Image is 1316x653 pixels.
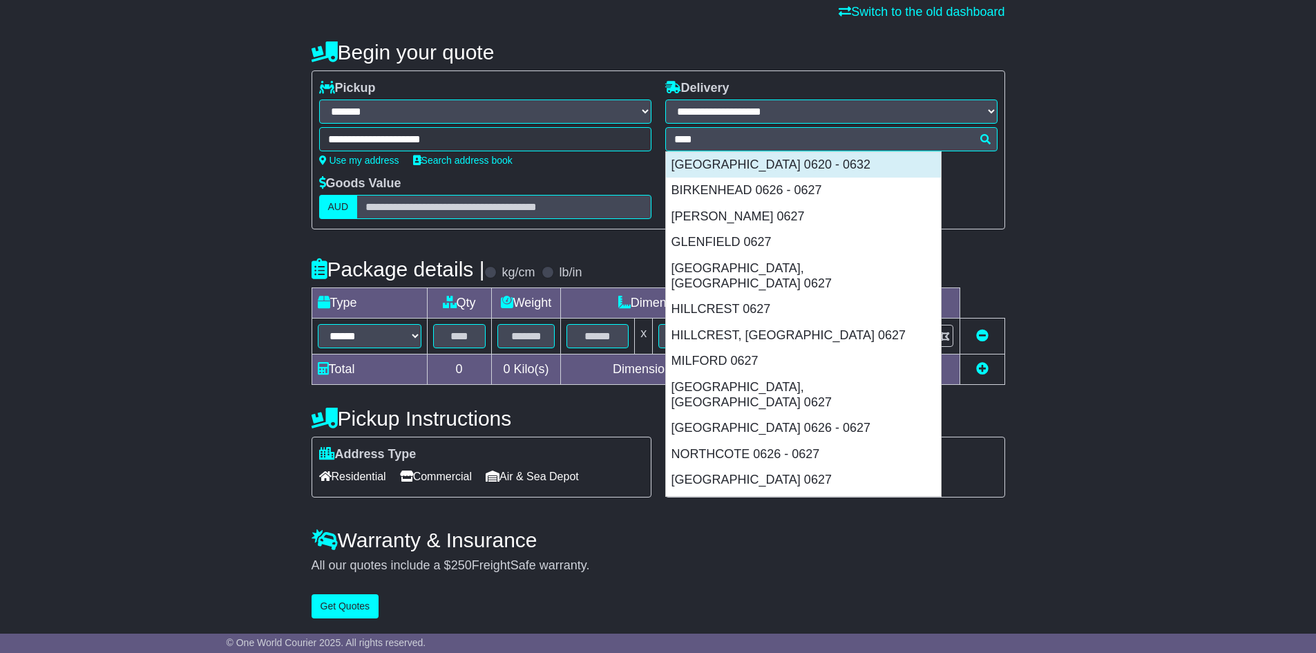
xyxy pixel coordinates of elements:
span: © One World Courier 2025. All rights reserved. [227,637,426,648]
button: Get Quotes [312,594,379,618]
div: [GEOGRAPHIC_DATA] 0626 - 0627 [666,415,941,442]
label: lb/in [559,265,582,281]
label: Delivery [665,81,729,96]
div: NORTHCOTE 0626 - 0627 [666,442,941,468]
a: Search address book [413,155,513,166]
td: Dimensions in Centimetre(s) [561,354,818,385]
div: [GEOGRAPHIC_DATA], [GEOGRAPHIC_DATA] 0627 [666,375,941,415]
div: HILLCREST 0627 [666,296,941,323]
div: [GEOGRAPHIC_DATA] 0620 - 0632 [666,152,941,178]
span: Commercial [400,466,472,487]
td: Type [312,288,427,319]
label: Pickup [319,81,376,96]
div: [GEOGRAPHIC_DATA] 0627 [666,467,941,493]
a: Remove this item [976,329,989,343]
h4: Package details | [312,258,485,281]
td: 0 [427,354,491,385]
label: kg/cm [502,265,535,281]
typeahead: Please provide city [665,127,998,151]
span: Air & Sea Depot [486,466,579,487]
a: Switch to the old dashboard [839,5,1004,19]
td: x [635,319,653,354]
a: Add new item [976,362,989,376]
div: MILFORD 0627 [666,348,941,375]
td: Kilo(s) [491,354,561,385]
span: Residential [319,466,386,487]
div: BIRKENHEAD 0626 - 0627 [666,178,941,204]
a: Use my address [319,155,399,166]
h4: Begin your quote [312,41,1005,64]
label: Address Type [319,447,417,462]
div: [GEOGRAPHIC_DATA] [666,493,941,520]
h4: Pickup Instructions [312,407,651,430]
td: Total [312,354,427,385]
td: Weight [491,288,561,319]
label: AUD [319,195,358,219]
div: GLENFIELD 0627 [666,229,941,256]
label: Goods Value [319,176,401,191]
div: [PERSON_NAME] 0627 [666,204,941,230]
div: HILLCREST, [GEOGRAPHIC_DATA] 0627 [666,323,941,349]
span: 250 [451,558,472,572]
h4: Warranty & Insurance [312,529,1005,551]
td: Dimensions (L x W x H) [561,288,818,319]
div: All our quotes include a $ FreightSafe warranty. [312,558,1005,574]
span: 0 [503,362,510,376]
div: [GEOGRAPHIC_DATA], [GEOGRAPHIC_DATA] 0627 [666,256,941,296]
td: Qty [427,288,491,319]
